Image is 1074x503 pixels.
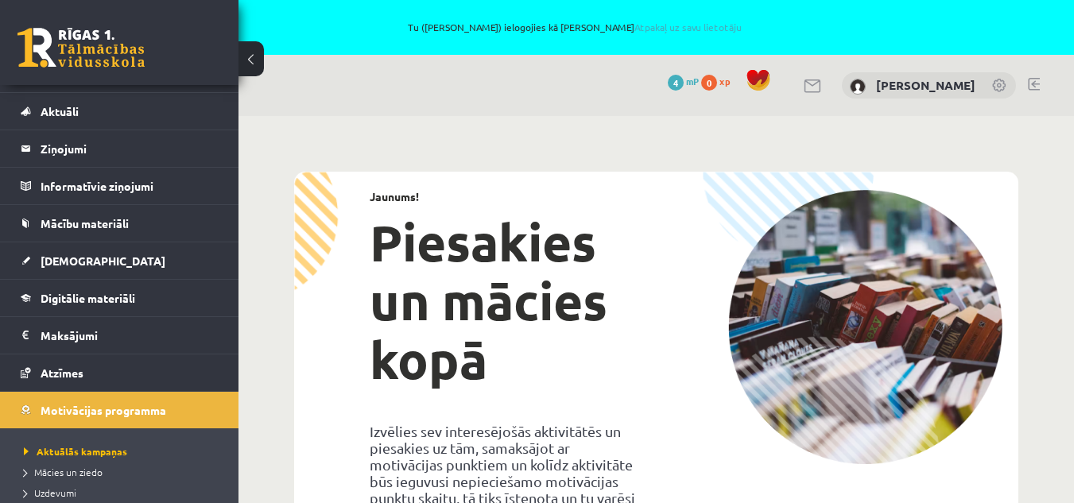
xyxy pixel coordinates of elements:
strong: Jaunums! [370,189,419,203]
a: [PERSON_NAME] [876,77,975,93]
a: Atzīmes [21,354,219,391]
span: Digitālie materiāli [41,291,135,305]
a: Atpakaļ uz savu lietotāju [634,21,742,33]
a: Mācību materiāli [21,205,219,242]
img: Roberts Veško [850,79,866,95]
legend: Informatīvie ziņojumi [41,168,219,204]
a: Aktuāli [21,93,219,130]
a: Rīgas 1. Tālmācības vidusskola [17,28,145,68]
span: mP [686,75,699,87]
span: xp [719,75,730,87]
legend: Ziņojumi [41,130,219,167]
span: 4 [668,75,684,91]
a: Maksājumi [21,317,219,354]
span: Mācies un ziedo [24,466,103,478]
a: Uzdevumi [24,486,223,500]
img: campaign-image-1c4f3b39ab1f89d1fca25a8facaab35ebc8e40cf20aedba61fd73fb4233361ac.png [728,190,1002,464]
span: [DEMOGRAPHIC_DATA] [41,253,165,268]
a: 0 xp [701,75,738,87]
a: Mācies un ziedo [24,465,223,479]
span: Mācību materiāli [41,216,129,230]
a: 4 mP [668,75,699,87]
h1: Piesakies un mācies kopā [370,213,644,389]
a: Motivācijas programma [21,392,219,428]
span: 0 [701,75,717,91]
span: Aktuāli [41,104,79,118]
span: Aktuālās kampaņas [24,445,127,458]
a: Ziņojumi [21,130,219,167]
span: Motivācijas programma [41,403,166,417]
span: Atzīmes [41,366,83,380]
a: [DEMOGRAPHIC_DATA] [21,242,219,279]
a: Informatīvie ziņojumi [21,168,219,204]
span: Tu ([PERSON_NAME]) ielogojies kā [PERSON_NAME] [183,22,967,32]
a: Aktuālās kampaņas [24,444,223,459]
a: Digitālie materiāli [21,280,219,316]
span: Uzdevumi [24,486,76,499]
legend: Maksājumi [41,317,219,354]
